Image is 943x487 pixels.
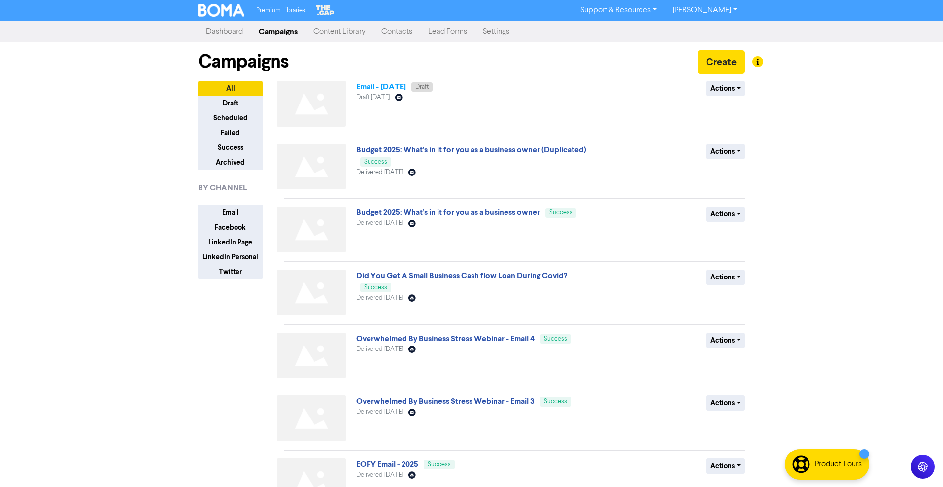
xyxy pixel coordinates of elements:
span: Delivered [DATE] [356,169,403,175]
button: Actions [706,458,745,474]
span: Success [364,159,387,165]
span: Delivered [DATE] [356,472,403,478]
span: Success [428,461,451,468]
img: Not found [277,81,346,127]
img: The Gap [314,4,336,17]
a: Overwhelmed By Business Stress Webinar - Email 3 [356,396,535,406]
img: BOMA Logo [198,4,244,17]
a: Overwhelmed By Business Stress Webinar - Email 4 [356,334,535,344]
button: LinkedIn Personal [198,249,263,265]
button: Draft [198,96,263,111]
button: Success [198,140,263,155]
span: Delivered [DATE] [356,346,403,352]
button: Archived [198,155,263,170]
a: Support & Resources [573,2,665,18]
h1: Campaigns [198,50,289,73]
button: Create [698,50,745,74]
a: Email - [DATE] [356,82,406,92]
a: Budget 2025: What’s in it for you as a business owner (Duplicated) [356,145,586,155]
button: Failed [198,125,263,140]
span: Success [544,336,567,342]
button: Actions [706,333,745,348]
span: Delivered [DATE] [356,295,403,301]
a: Dashboard [198,22,251,41]
span: Draft [415,84,429,90]
a: Settings [475,22,517,41]
a: EOFY Email - 2025 [356,459,418,469]
span: BY CHANNEL [198,182,247,194]
span: Success [549,209,573,216]
img: Not found [277,333,346,379]
span: Draft [DATE] [356,94,390,101]
span: Success [544,398,567,405]
a: Campaigns [251,22,305,41]
a: Lead Forms [420,22,475,41]
button: Email [198,205,263,220]
img: Not found [277,270,346,315]
span: Delivered [DATE] [356,220,403,226]
a: [PERSON_NAME] [665,2,745,18]
button: Actions [706,81,745,96]
button: Scheduled [198,110,263,126]
button: Facebook [198,220,263,235]
a: Budget 2025: What’s in it for you as a business owner [356,208,540,217]
img: Not found [277,207,346,252]
a: Contacts [373,22,420,41]
button: All [198,81,263,96]
span: Premium Libraries: [256,7,306,14]
img: Not found [277,144,346,190]
button: LinkedIn Page [198,235,263,250]
iframe: Chat Widget [819,381,943,487]
img: Not found [277,395,346,441]
button: Actions [706,144,745,159]
span: Success [364,284,387,291]
button: Actions [706,270,745,285]
span: Delivered [DATE] [356,409,403,415]
button: Twitter [198,264,263,279]
a: Content Library [305,22,373,41]
button: Actions [706,395,745,411]
button: Actions [706,207,745,222]
a: Did You Get A Small Business Cash flow Loan During Covid? [356,271,567,280]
